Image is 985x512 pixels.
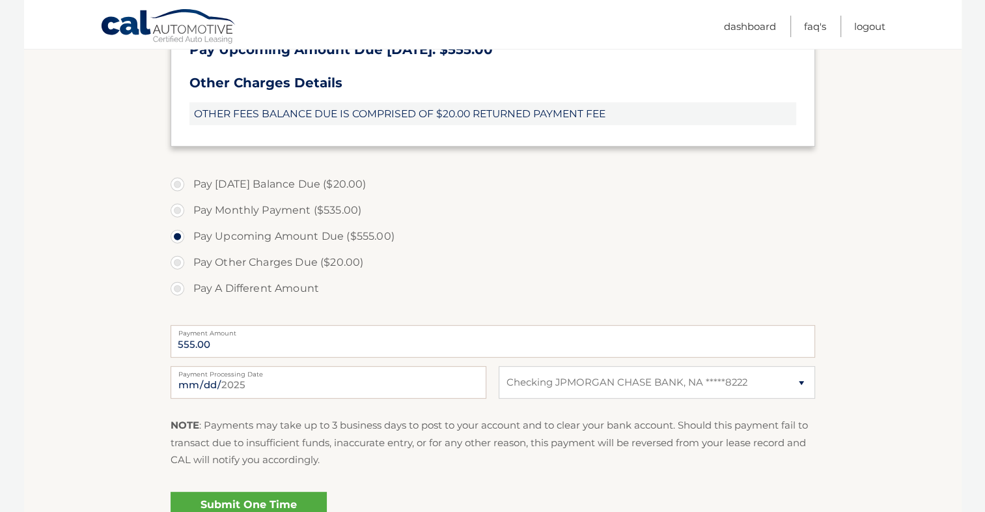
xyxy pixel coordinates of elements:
p: : Payments may take up to 3 business days to post to your account and to clear your bank account.... [171,417,815,468]
span: OTHER FEES BALANCE DUE IS COMPRISED OF $20.00 RETURNED PAYMENT FEE [189,102,796,125]
a: Dashboard [724,16,776,37]
label: Payment Amount [171,325,815,335]
label: Pay Upcoming Amount Due ($555.00) [171,223,815,249]
input: Payment Amount [171,325,815,358]
label: Pay Other Charges Due ($20.00) [171,249,815,276]
h3: Pay Upcoming Amount Due [DATE]: $555.00 [189,42,796,58]
input: Payment Date [171,366,486,399]
a: Logout [854,16,885,37]
a: FAQ's [804,16,826,37]
strong: NOTE [171,419,199,431]
h3: Other Charges Details [189,75,796,91]
label: Pay A Different Amount [171,276,815,302]
label: Pay [DATE] Balance Due ($20.00) [171,171,815,197]
a: Cal Automotive [100,8,237,46]
label: Payment Processing Date [171,366,486,377]
label: Pay Monthly Payment ($535.00) [171,197,815,223]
